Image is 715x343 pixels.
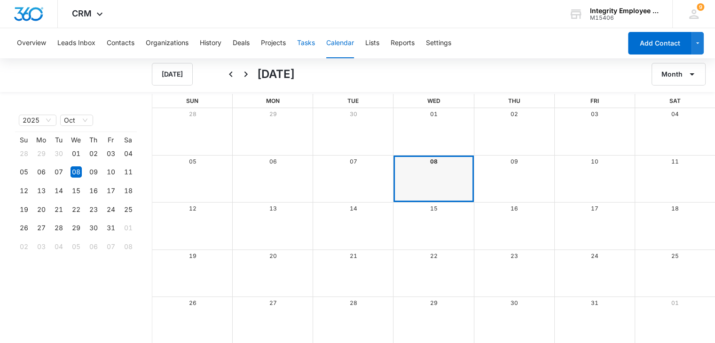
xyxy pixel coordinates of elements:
td: 2025-10-27 [32,219,50,238]
th: Su [15,136,32,144]
div: account name [590,7,659,15]
td: 2025-10-14 [50,181,67,200]
button: Tasks [297,28,315,58]
td: 2025-10-20 [32,200,50,219]
td: 2025-10-22 [67,200,85,219]
div: 05 [71,241,82,252]
span: Oct [64,115,89,125]
button: Reports [391,28,415,58]
div: 28 [18,148,30,159]
button: History [200,28,221,58]
a: 18 [671,205,679,212]
div: 27 [36,222,47,234]
a: 29 [269,110,277,117]
a: 26 [189,299,196,306]
div: 13 [36,185,47,196]
td: 2025-10-25 [119,200,137,219]
span: Fri [590,97,599,104]
h1: [DATE] [257,66,295,83]
button: Month [652,63,706,86]
td: 2025-10-18 [119,181,137,200]
td: 2025-11-05 [67,237,85,256]
button: Projects [261,28,286,58]
td: 2025-10-06 [32,163,50,182]
div: 30 [53,148,64,159]
td: 2025-10-21 [50,200,67,219]
td: 2025-11-04 [50,237,67,256]
div: 07 [105,241,117,252]
a: 30 [350,110,357,117]
div: 22 [71,204,82,215]
a: 27 [269,299,277,306]
a: 02 [511,110,518,117]
button: Next [238,67,253,82]
div: 29 [71,222,82,234]
a: 06 [269,158,277,165]
a: 16 [511,205,518,212]
a: 04 [671,110,679,117]
td: 2025-09-30 [50,144,67,163]
a: 08 [430,158,438,165]
td: 2025-09-28 [15,144,32,163]
div: 02 [18,241,30,252]
button: Overview [17,28,46,58]
a: 31 [591,299,598,306]
td: 2025-09-29 [32,144,50,163]
td: 2025-10-07 [50,163,67,182]
div: 17 [105,185,117,196]
td: 2025-10-15 [67,181,85,200]
span: Thu [508,97,520,104]
div: 02 [88,148,99,159]
a: 13 [269,205,277,212]
button: Deals [233,28,250,58]
button: Leads Inbox [57,28,95,58]
a: 28 [189,110,196,117]
a: 21 [350,252,357,259]
button: Lists [365,28,379,58]
div: 12 [18,185,30,196]
button: Back [223,67,238,82]
span: Sat [669,97,681,104]
div: account id [590,15,659,21]
div: 06 [88,241,99,252]
div: 23 [88,204,99,215]
div: 15 [71,185,82,196]
div: 05 [18,166,30,178]
div: 04 [123,148,134,159]
td: 2025-10-24 [102,200,119,219]
td: 2025-10-04 [119,144,137,163]
div: 03 [36,241,47,252]
td: 2025-10-05 [15,163,32,182]
div: 14 [53,185,64,196]
a: 05 [189,158,196,165]
div: 09 [88,166,99,178]
button: Calendar [326,28,354,58]
div: 16 [88,185,99,196]
td: 2025-11-02 [15,237,32,256]
td: 2025-10-16 [85,181,102,200]
a: 30 [511,299,518,306]
a: 24 [591,252,598,259]
td: 2025-10-29 [67,219,85,238]
a: 22 [430,252,438,259]
div: 07 [53,166,64,178]
div: 24 [105,204,117,215]
div: 29 [36,148,47,159]
div: 25 [123,204,134,215]
button: Contacts [107,28,134,58]
a: 15 [430,205,438,212]
td: 2025-10-19 [15,200,32,219]
a: 10 [591,158,598,165]
a: 20 [269,252,277,259]
td: 2025-11-03 [32,237,50,256]
button: Settings [426,28,451,58]
a: 25 [671,252,679,259]
div: 08 [71,166,82,178]
a: 01 [430,110,438,117]
div: 04 [53,241,64,252]
div: 10 [105,166,117,178]
th: Mo [32,136,50,144]
td: 2025-11-07 [102,237,119,256]
div: 21 [53,204,64,215]
a: 19 [189,252,196,259]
